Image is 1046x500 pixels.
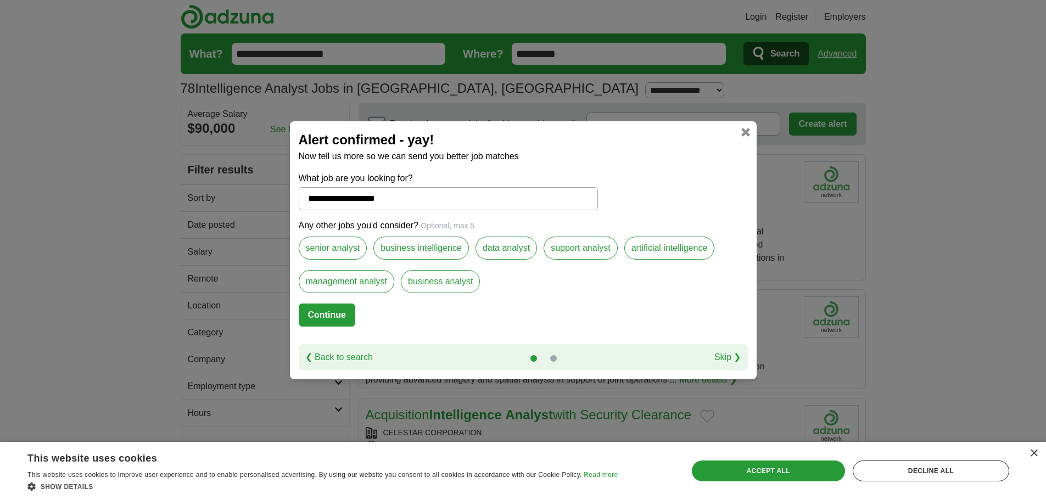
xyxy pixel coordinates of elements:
span: Optional, max 5 [421,221,474,230]
p: Now tell us more so we can send you better job matches [299,150,748,163]
h2: Alert confirmed - yay! [299,130,748,150]
a: ❮ Back to search [305,351,373,364]
span: Show details [41,483,93,491]
div: Show details [27,481,618,492]
label: data analyst [476,237,537,260]
div: This website uses cookies [27,448,590,465]
p: Any other jobs you'd consider? [299,219,748,232]
button: Continue [299,304,355,327]
div: Decline all [853,460,1009,481]
label: management analyst [299,270,395,293]
label: artificial intelligence [624,237,715,260]
label: business intelligence [373,237,469,260]
div: Accept all [692,460,845,481]
a: Skip ❯ [714,351,741,364]
span: This website uses cookies to improve user experience and to enable personalised advertising. By u... [27,471,582,479]
label: support analyst [544,237,618,260]
label: senior analyst [299,237,367,260]
a: Read more, opens a new window [584,471,618,479]
label: What job are you looking for? [299,172,598,185]
div: Close [1030,450,1038,458]
label: business analyst [401,270,480,293]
